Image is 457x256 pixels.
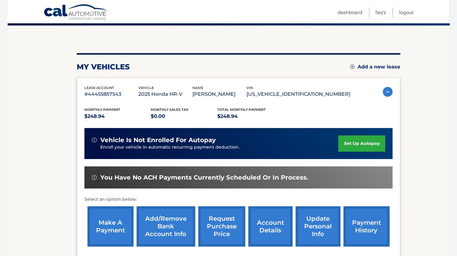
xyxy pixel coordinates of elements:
span: Total Monthly Payment [217,107,266,112]
span: Monthly sales Tax [151,107,188,112]
a: Dashboard [338,7,362,17]
img: add.svg [350,64,354,69]
a: request purchase price [198,206,245,246]
span: vehicle [138,86,154,90]
p: Enroll your vehicle in automatic recurring payment deduction. [100,144,339,151]
a: update personal info [296,206,340,246]
img: alert-white.svg [92,175,97,180]
a: set up autopay [338,135,385,152]
p: $248.94 [217,112,284,121]
span: lease account [84,86,114,90]
a: Logout [399,7,414,17]
p: $248.94 [84,112,151,121]
a: Add/Remove bank account info [137,206,195,246]
p: $0.00 [151,112,217,121]
a: account details [248,206,292,246]
p: 2025 Honda HR-V [138,90,192,99]
span: vehicle is not enrolled for autopay [100,136,216,144]
span: name [192,86,203,90]
span: Monthly Payment [84,107,120,112]
p: Select an option below: [84,196,393,203]
h2: my vehicles [77,62,130,72]
p: #44455857543 [84,90,138,99]
img: accordion-active.svg [383,87,393,97]
span: You have no ACH payments currently scheduled or in process. [100,174,308,181]
span: vin [246,86,253,90]
a: FAQ's [375,7,386,17]
img: alert-white.svg [92,138,97,142]
a: Add a new lease [350,64,400,70]
a: payment history [343,206,389,246]
a: make a payment [87,206,134,246]
a: Cal Automotive [44,4,108,22]
p: [US_VEHICLE_IDENTIFICATION_NUMBER] [246,90,350,99]
p: [PERSON_NAME] [192,90,246,99]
